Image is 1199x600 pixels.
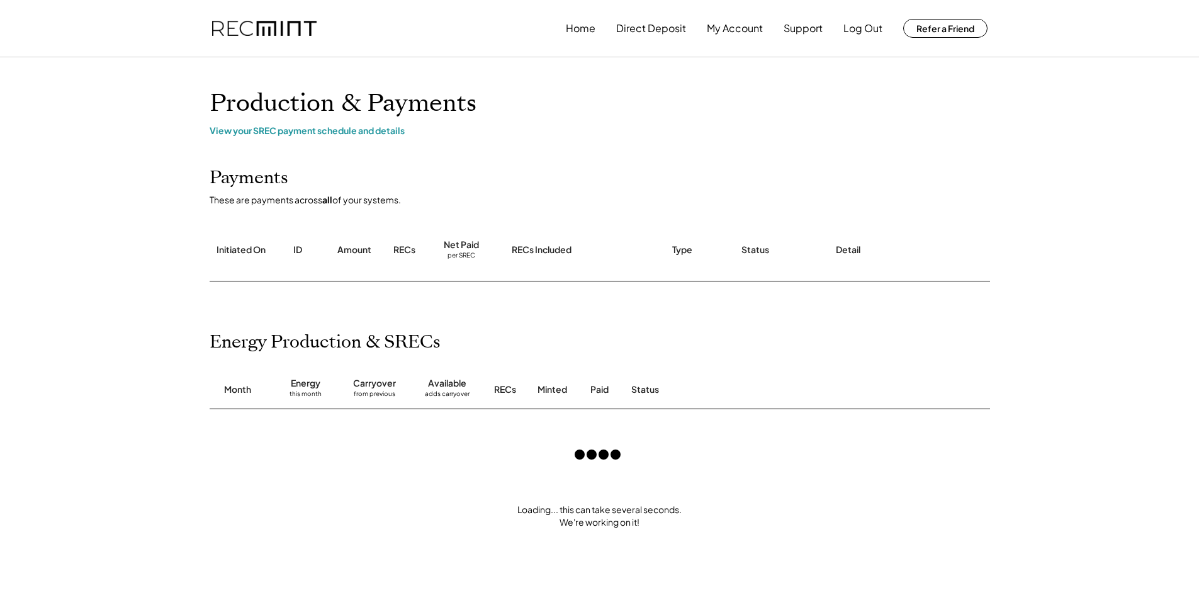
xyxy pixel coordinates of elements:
button: Direct Deposit [616,16,686,41]
strong: all [322,194,332,205]
div: These are payments across of your systems. [197,194,414,207]
div: RECs Included [512,244,571,256]
div: Net Paid [444,239,479,251]
button: Home [566,16,595,41]
div: Detail [836,244,860,256]
div: Loading... this can take several seconds. We're working on it! [197,504,1003,528]
h2: Payments [210,167,288,189]
div: per SREC [448,251,475,261]
div: adds carryover [425,390,470,402]
div: ID [293,244,302,256]
div: RECs [494,383,516,396]
h1: Production & Payments [210,89,990,118]
button: Log Out [843,16,882,41]
div: Available [428,377,466,390]
div: RECs [393,244,415,256]
div: Type [672,244,692,256]
button: Refer a Friend [903,19,988,38]
div: from previous [354,390,395,402]
div: Minted [538,383,567,396]
div: Month [224,383,251,396]
div: Paid [590,383,609,396]
div: Status [631,383,845,396]
div: Amount [337,244,371,256]
img: recmint-logotype%403x.png [212,21,317,37]
div: Initiated On [217,244,266,256]
div: Carryover [353,377,396,390]
div: this month [290,390,322,402]
div: Energy [291,377,320,390]
button: My Account [707,16,763,41]
div: View your SREC payment schedule and details [210,125,990,136]
div: Status [741,244,769,256]
h2: Energy Production & SRECs [210,332,441,353]
button: Support [784,16,823,41]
